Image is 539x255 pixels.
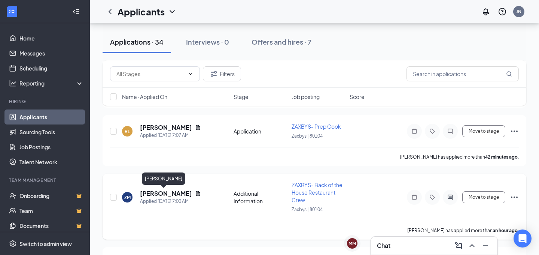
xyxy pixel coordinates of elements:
[406,66,519,81] input: Search in applications
[400,154,519,160] p: [PERSON_NAME] has applied more than .
[72,8,80,15] svg: Collapse
[481,7,490,16] svg: Notifications
[292,207,323,212] span: Zaxbys | 80104
[292,123,341,130] span: ZAXBYS- Prep Cook
[481,241,490,250] svg: Minimize
[140,189,192,198] h5: [PERSON_NAME]
[428,128,437,134] svg: Tag
[252,37,311,46] div: Offers and hires · 7
[350,93,365,100] span: Score
[234,93,249,100] span: Stage
[19,79,84,87] div: Reporting
[498,7,507,16] svg: QuestionInfo
[140,132,201,139] div: Applied [DATE] 7:07 AM
[462,125,505,137] button: Move to stage
[407,227,519,234] p: [PERSON_NAME] has applied more than .
[19,124,83,139] a: Sourcing Tools
[9,177,82,183] div: Team Management
[348,240,356,247] div: MM
[410,128,419,134] svg: Note
[468,241,476,250] svg: ChevronUp
[9,240,16,247] svg: Settings
[234,190,287,205] div: Additional Information
[186,37,229,46] div: Interviews · 0
[203,66,241,81] button: Filter Filters
[19,240,72,247] div: Switch to admin view
[124,194,131,201] div: ZM
[122,93,167,100] span: Name · Applied On
[209,69,218,78] svg: Filter
[377,241,390,250] h3: Chat
[466,240,478,252] button: ChevronUp
[9,98,82,105] div: Hiring
[510,193,519,202] svg: Ellipses
[110,37,164,46] div: Applications · 34
[446,194,455,200] svg: ActiveChat
[116,70,185,78] input: All Stages
[510,127,519,136] svg: Ellipses
[514,229,532,247] div: Open Intercom Messenger
[140,123,192,132] h5: [PERSON_NAME]
[118,5,165,18] h1: Applicants
[106,7,115,16] svg: ChevronLeft
[410,194,419,200] svg: Note
[19,61,83,76] a: Scheduling
[19,154,83,169] a: Talent Network
[195,190,201,196] svg: Document
[19,188,83,203] a: OnboardingCrown
[125,128,130,135] div: RL
[188,71,194,77] svg: ChevronDown
[453,240,465,252] button: ComposeMessage
[292,133,323,139] span: Zaxbys | 80104
[19,46,83,61] a: Messages
[19,31,83,46] a: Home
[9,79,16,87] svg: Analysis
[140,198,201,205] div: Applied [DATE] 7:00 AM
[19,139,83,154] a: Job Postings
[506,71,512,77] svg: MagnifyingGlass
[8,7,16,15] svg: WorkstreamLogo
[195,124,201,130] svg: Document
[516,8,521,15] div: JN
[19,203,83,218] a: TeamCrown
[234,127,287,135] div: Application
[479,240,491,252] button: Minimize
[292,93,320,100] span: Job posting
[19,109,83,124] a: Applicants
[485,154,518,160] b: 42 minutes ago
[493,228,518,233] b: an hour ago
[462,191,505,203] button: Move to stage
[446,128,455,134] svg: ChatInactive
[142,172,185,185] div: [PERSON_NAME]
[428,194,437,200] svg: Tag
[19,218,83,233] a: DocumentsCrown
[292,181,342,203] span: ZAXBYS- Back of the House Restaurant Crew
[168,7,177,16] svg: ChevronDown
[454,241,463,250] svg: ComposeMessage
